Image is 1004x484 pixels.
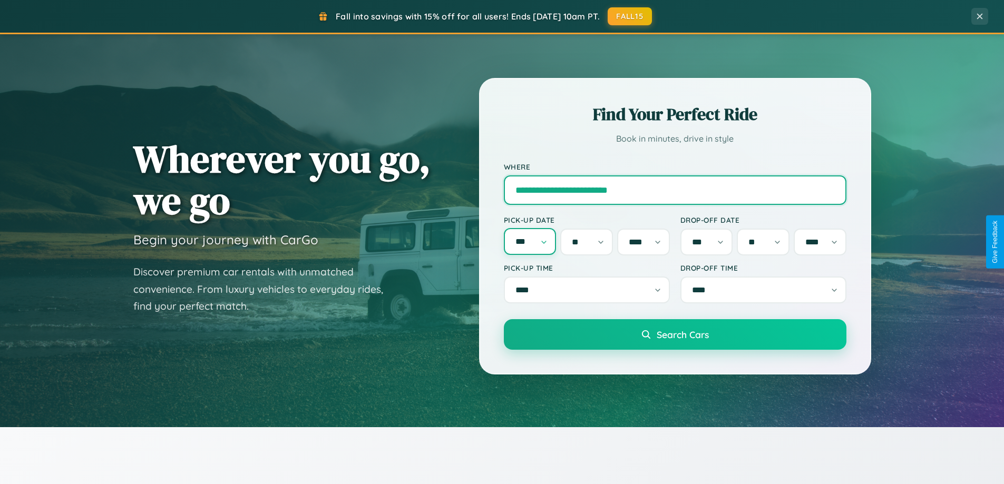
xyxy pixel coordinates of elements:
[336,11,600,22] span: Fall into savings with 15% off for all users! Ends [DATE] 10am PT.
[680,215,846,224] label: Drop-off Date
[657,329,709,340] span: Search Cars
[504,131,846,146] p: Book in minutes, drive in style
[504,319,846,350] button: Search Cars
[504,215,670,224] label: Pick-up Date
[991,221,999,263] div: Give Feedback
[133,263,397,315] p: Discover premium car rentals with unmatched convenience. From luxury vehicles to everyday rides, ...
[504,162,846,171] label: Where
[680,263,846,272] label: Drop-off Time
[133,232,318,248] h3: Begin your journey with CarGo
[608,7,652,25] button: FALL15
[133,138,431,221] h1: Wherever you go, we go
[504,263,670,272] label: Pick-up Time
[504,103,846,126] h2: Find Your Perfect Ride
